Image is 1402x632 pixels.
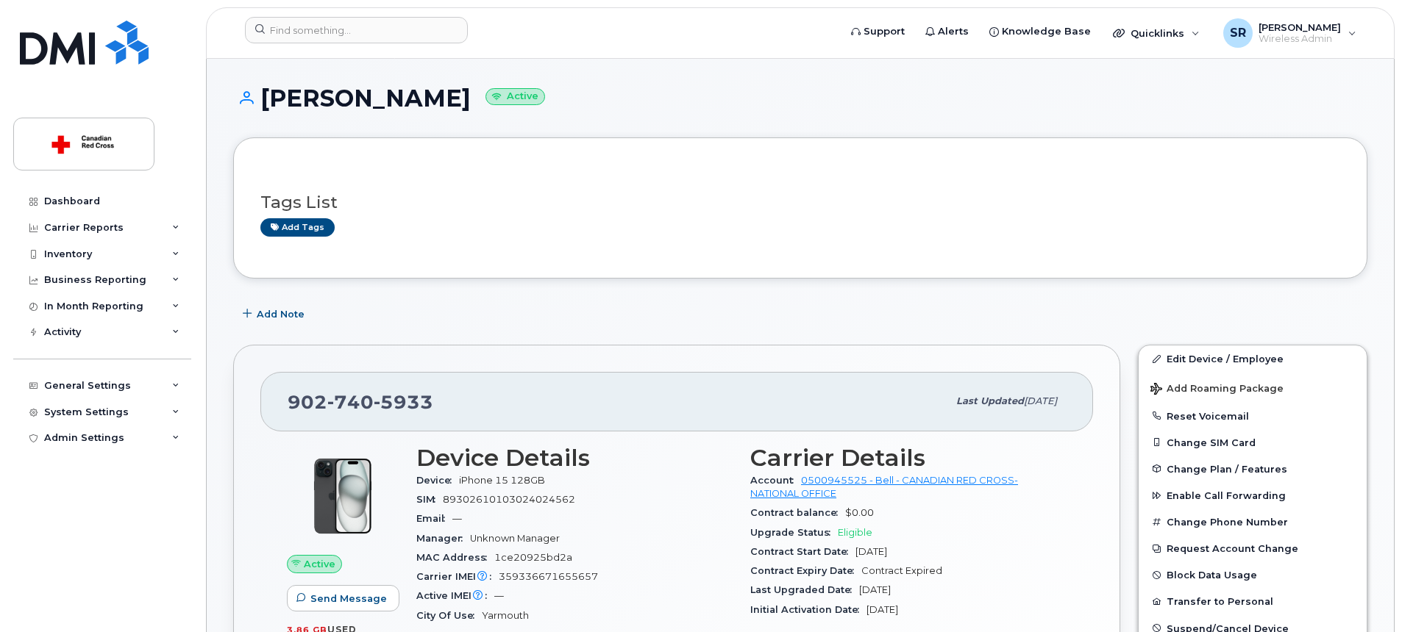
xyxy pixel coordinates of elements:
span: Unknown Manager [470,533,560,544]
button: Change Plan / Features [1139,456,1367,482]
span: Enable Call Forwarding [1167,490,1286,501]
span: Upgrade Status [750,527,838,538]
span: Active [304,557,335,571]
h1: [PERSON_NAME] [233,85,1367,111]
span: 5933 [374,391,433,413]
span: iPhone 15 128GB [459,475,545,486]
button: Block Data Usage [1139,561,1367,588]
button: Change Phone Number [1139,509,1367,535]
button: Request Account Change [1139,535,1367,561]
span: Eligible [838,527,872,538]
span: 359336671655657 [499,571,598,582]
img: iPhone_15_Black.png [299,452,387,540]
span: [DATE] [1024,395,1057,406]
span: MAC Address [416,552,494,563]
span: 89302610103024024562 [443,494,575,505]
span: 1ce20925bd2a [494,552,572,563]
span: [DATE] [859,584,891,595]
span: 740 [327,391,374,413]
h3: Carrier Details [750,445,1067,471]
span: — [452,513,462,524]
button: Add Roaming Package [1139,373,1367,403]
span: Last updated [956,395,1024,406]
span: Contract Start Date [750,546,855,557]
span: SIM [416,494,443,505]
span: City Of Use [416,610,482,621]
span: Last Upgraded Date [750,584,859,595]
span: Initial Activation Date [750,604,867,615]
span: Contract Expiry Date [750,565,861,576]
span: Device [416,475,459,486]
span: Add Note [257,307,305,321]
span: Email [416,513,452,524]
button: Send Message [287,585,399,611]
span: $0.00 [845,507,874,518]
span: Change Plan / Features [1167,463,1287,474]
button: Reset Voicemail [1139,403,1367,429]
h3: Device Details [416,445,733,471]
button: Add Note [233,301,317,327]
small: Active [485,88,545,105]
span: Yarmouth [482,610,529,621]
button: Transfer to Personal [1139,588,1367,614]
span: — [494,590,504,601]
span: [DATE] [855,546,887,557]
a: Add tags [260,218,335,237]
span: Active IMEI [416,590,494,601]
span: Add Roaming Package [1150,383,1284,397]
span: [DATE] [867,604,898,615]
span: Send Message [310,592,387,606]
button: Enable Call Forwarding [1139,482,1367,509]
span: Manager [416,533,470,544]
a: Edit Device / Employee [1139,345,1367,372]
span: Carrier IMEI [416,571,499,582]
span: Account [750,475,801,486]
span: Contract Expired [861,565,942,576]
span: Contract balance [750,507,845,518]
span: 902 [288,391,433,413]
a: 0500945525 - Bell - CANADIAN RED CROSS- NATIONAL OFFICE [750,475,1018,499]
h3: Tags List [260,193,1340,212]
button: Change SIM Card [1139,429,1367,456]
